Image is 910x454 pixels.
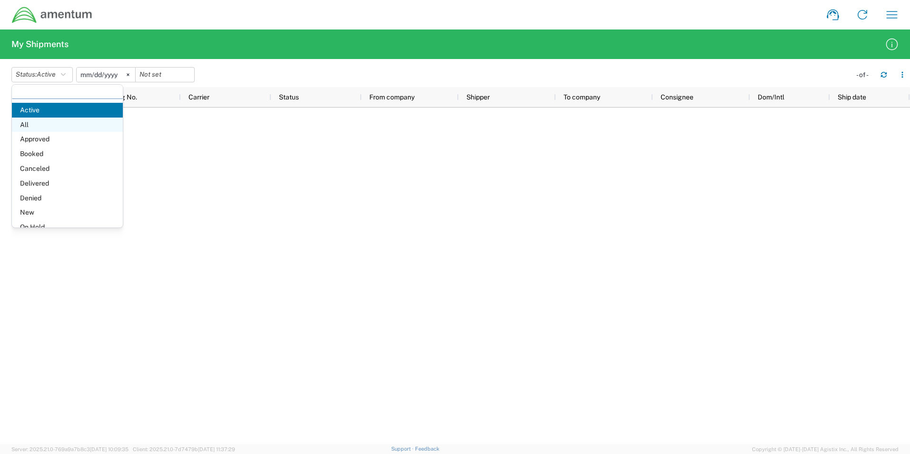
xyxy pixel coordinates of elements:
[758,93,784,101] span: Dom/Intl
[415,446,439,452] a: Feedback
[11,446,129,452] span: Server: 2025.21.0-769a9a7b8c3
[11,6,93,24] img: dyncorp
[838,93,866,101] span: Ship date
[856,70,873,79] div: - of -
[198,446,235,452] span: [DATE] 11:37:29
[466,93,490,101] span: Shipper
[12,132,123,147] span: Approved
[188,93,209,101] span: Carrier
[12,147,123,161] span: Booked
[564,93,600,101] span: To company
[12,161,123,176] span: Canceled
[77,68,135,82] input: Not set
[661,93,693,101] span: Consignee
[133,446,235,452] span: Client: 2025.21.0-7d7479b
[279,93,299,101] span: Status
[12,103,123,118] span: Active
[369,93,415,101] span: From company
[11,67,73,82] button: Status:Active
[391,446,415,452] a: Support
[752,445,899,454] span: Copyright © [DATE]-[DATE] Agistix Inc., All Rights Reserved
[11,39,69,50] h2: My Shipments
[12,220,123,235] span: On Hold
[90,446,129,452] span: [DATE] 10:09:35
[12,118,123,132] span: All
[12,191,123,206] span: Denied
[136,68,194,82] input: Not set
[12,205,123,220] span: New
[37,70,56,78] span: Active
[12,176,123,191] span: Delivered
